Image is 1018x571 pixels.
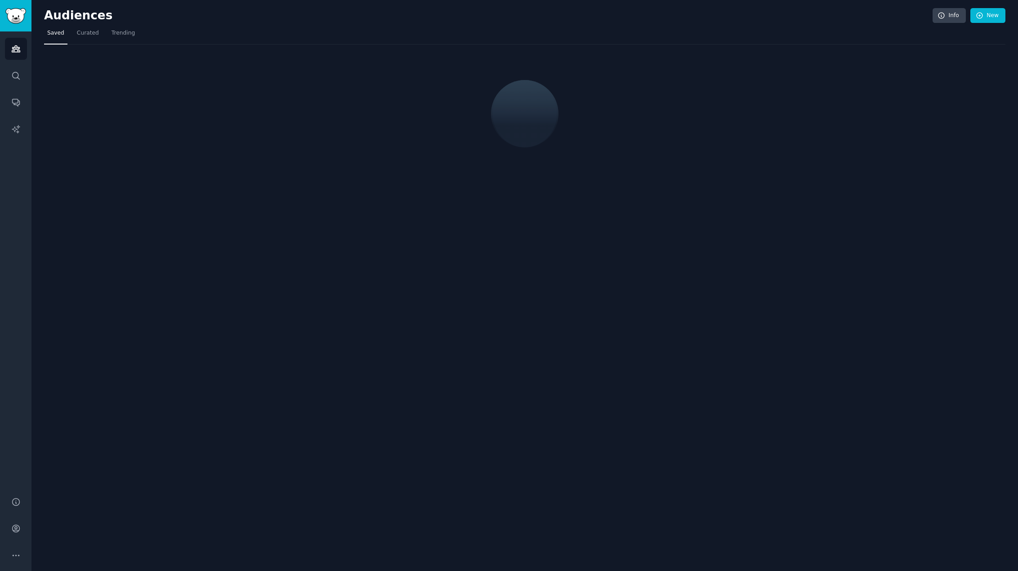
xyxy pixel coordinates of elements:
a: New [970,8,1005,23]
a: Info [933,8,966,23]
span: Trending [112,29,135,37]
span: Curated [77,29,99,37]
a: Saved [44,26,67,45]
span: Saved [47,29,64,37]
a: Curated [74,26,102,45]
img: GummySearch logo [5,8,26,24]
a: Trending [108,26,138,45]
h2: Audiences [44,9,933,23]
